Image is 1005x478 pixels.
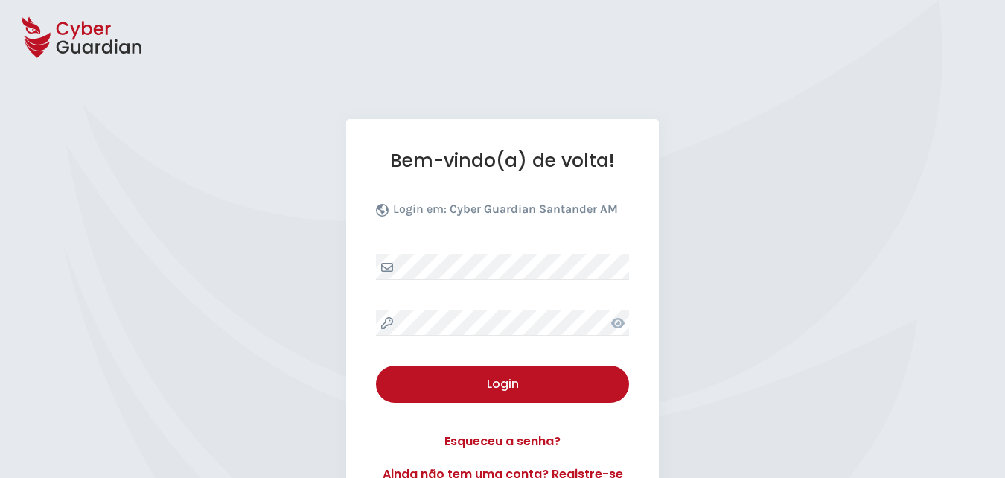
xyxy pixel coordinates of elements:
[376,433,629,450] a: Esqueceu a senha?
[387,375,618,393] div: Login
[450,202,618,216] b: Cyber Guardian Santander AM
[376,366,629,403] button: Login
[393,202,618,224] p: Login em:
[376,149,629,172] h1: Bem-vindo(a) de volta!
